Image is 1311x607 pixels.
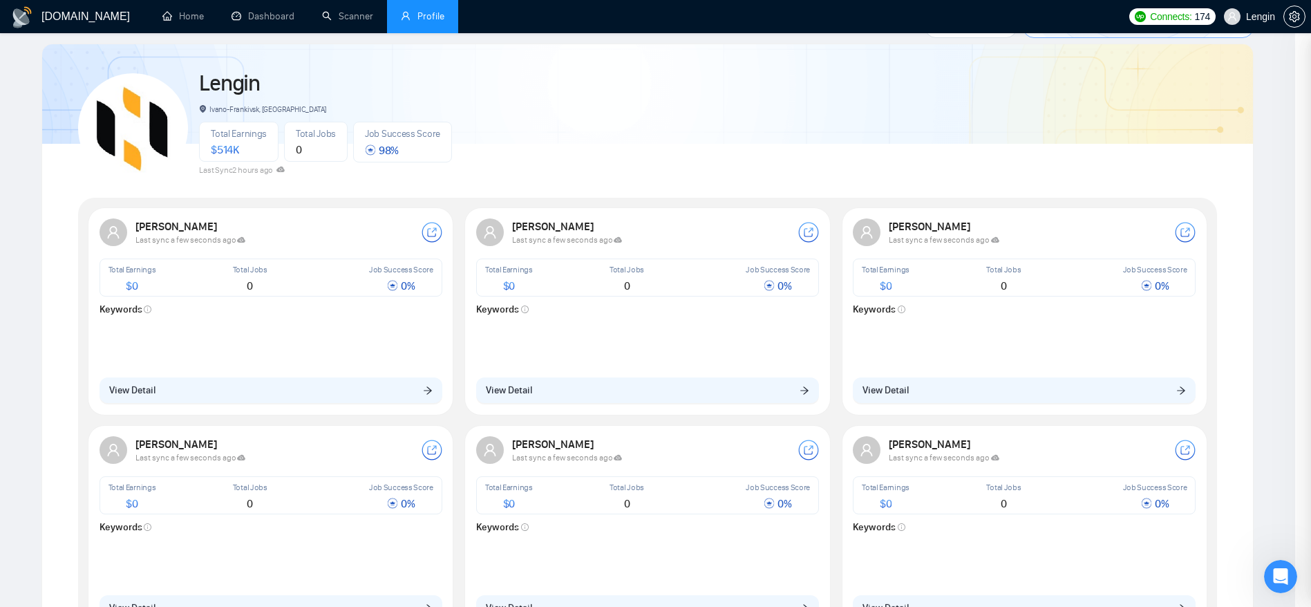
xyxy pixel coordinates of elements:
a: homeHome [162,10,204,22]
button: setting [1283,6,1305,28]
span: 174 [1194,9,1209,24]
span: user [401,11,411,21]
a: searchScanner [322,10,373,22]
a: dashboardDashboard [232,10,294,22]
span: setting [1284,11,1305,22]
span: Profile [417,10,444,22]
img: upwork-logo.png [1135,11,1146,22]
img: logo [11,6,33,28]
span: user [1227,12,1237,21]
a: setting [1283,11,1305,22]
iframe: Intercom live chat [1264,560,1297,593]
span: Connects: [1150,9,1191,24]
